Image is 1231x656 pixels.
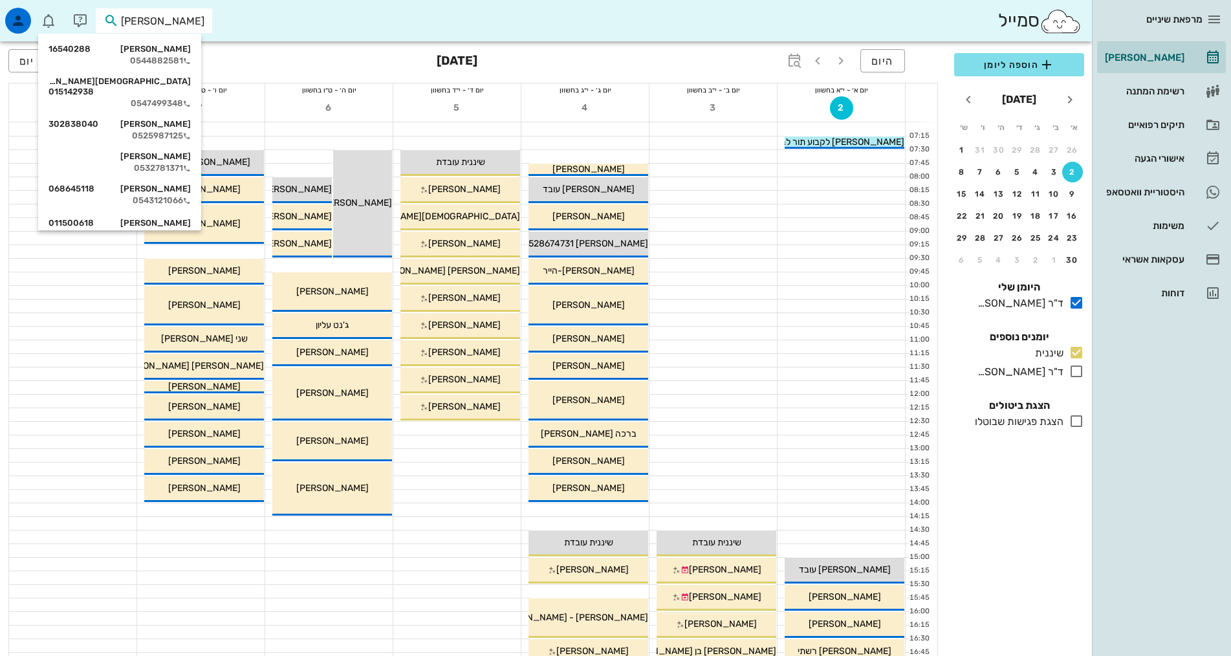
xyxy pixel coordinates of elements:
[692,537,741,548] span: שיננית עובדת
[240,184,332,195] span: [PERSON_NAME] עובד
[906,334,932,345] div: 11:00
[906,565,932,576] div: 15:15
[541,428,637,439] span: ברכה [PERSON_NAME]
[649,83,777,96] div: יום ב׳ - י״ב בחשוון
[1025,140,1046,160] button: 28
[1062,190,1083,199] div: 9
[1047,116,1064,138] th: ב׳
[552,164,625,175] span: [PERSON_NAME]
[1007,184,1028,204] button: 12
[1062,168,1083,177] div: 2
[906,593,932,604] div: 15:45
[1062,212,1083,221] div: 16
[296,388,369,399] span: [PERSON_NAME]
[168,218,241,229] span: [PERSON_NAME]
[906,185,932,196] div: 08:15
[49,184,191,194] div: [PERSON_NAME]
[296,483,369,494] span: [PERSON_NAME]
[552,483,625,494] span: [PERSON_NAME]
[1062,140,1083,160] button: 26
[521,83,649,96] div: יום ג׳ - י״ג בחשוון
[1062,146,1083,155] div: 26
[1025,256,1046,265] div: 2
[970,190,991,199] div: 14
[1102,86,1184,96] div: רשימת המתנה
[799,564,891,575] span: [PERSON_NAME] עובד
[1044,162,1065,182] button: 3
[49,131,191,141] div: 0525987125
[684,618,757,629] span: [PERSON_NAME]
[168,428,241,439] span: [PERSON_NAME]
[446,96,469,120] button: 5
[906,144,932,155] div: 07:30
[954,398,1084,413] h4: הצגת ביטולים
[906,199,932,210] div: 08:30
[1007,234,1028,243] div: 26
[954,279,1084,295] h4: היומן שלי
[988,168,1009,177] div: 6
[778,83,905,96] div: יום א׳ - י״א בחשוון
[988,140,1009,160] button: 30
[1044,190,1065,199] div: 10
[957,88,980,111] button: חודש הבא
[49,151,191,162] div: [PERSON_NAME]
[1058,88,1082,111] button: חודש שעבר
[161,333,248,344] span: שני [PERSON_NAME]
[552,333,625,344] span: [PERSON_NAME]
[428,320,501,331] span: [PERSON_NAME]
[952,212,972,221] div: 22
[906,389,932,400] div: 12:00
[168,401,241,412] span: [PERSON_NAME]
[906,280,932,291] div: 10:00
[1097,76,1226,107] a: רשימת המתנה
[906,212,932,223] div: 08:45
[1062,228,1083,248] button: 23
[292,197,392,208] span: [PERSON_NAME] 08:00
[1062,250,1083,270] button: 30
[168,381,241,392] span: [PERSON_NAME]
[1062,234,1083,243] div: 23
[1007,168,1028,177] div: 5
[1044,256,1065,265] div: 1
[970,168,991,177] div: 7
[1097,109,1226,140] a: תיקים רפואיים
[49,98,191,109] div: 0547499348
[906,171,932,182] div: 08:00
[168,455,241,466] span: [PERSON_NAME]
[318,96,341,120] button: 6
[1066,116,1083,138] th: א׳
[988,190,1009,199] div: 13
[972,364,1063,380] div: ד"ר [PERSON_NAME]
[1062,162,1083,182] button: 2
[1007,206,1028,226] button: 19
[689,564,761,575] span: [PERSON_NAME]
[906,430,932,441] div: 12:45
[349,211,520,222] span: [DEMOGRAPHIC_DATA][PERSON_NAME]
[1025,212,1046,221] div: 18
[1097,210,1226,241] a: משימות
[906,307,932,318] div: 10:30
[1044,168,1065,177] div: 3
[988,228,1009,248] button: 27
[1102,153,1184,164] div: אישורי הגעה
[906,470,932,481] div: 13:30
[809,591,881,602] span: [PERSON_NAME]
[574,96,597,120] button: 4
[906,321,932,332] div: 10:45
[552,211,625,222] span: [PERSON_NAME]
[1102,254,1184,265] div: עסקאות אשראי
[997,87,1041,113] button: [DATE]
[906,552,932,563] div: 15:00
[1044,250,1065,270] button: 1
[970,184,991,204] button: 14
[1097,42,1226,73] a: [PERSON_NAME]
[1102,288,1184,298] div: דוחות
[1025,168,1046,177] div: 4
[988,234,1009,243] div: 27
[1025,250,1046,270] button: 2
[952,228,972,248] button: 29
[809,618,881,629] span: [PERSON_NAME]
[8,49,81,72] button: תצוגת יום
[970,250,991,270] button: 5
[168,300,241,311] span: [PERSON_NAME]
